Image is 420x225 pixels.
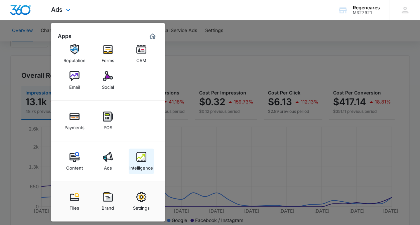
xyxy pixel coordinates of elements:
[62,189,87,214] a: Files
[95,189,121,214] a: Brand
[95,68,121,93] a: Social
[102,54,114,63] div: Forms
[147,31,158,42] a: Marketing 360® Dashboard
[58,33,72,39] h2: Apps
[51,6,62,13] span: Ads
[104,122,112,130] div: POS
[62,68,87,93] a: Email
[129,41,154,66] a: CRM
[69,81,80,90] div: Email
[95,108,121,134] a: POS
[66,162,83,171] div: Content
[62,149,87,174] a: Content
[62,108,87,134] a: Payments
[95,41,121,66] a: Forms
[95,149,121,174] a: Ads
[353,10,380,15] div: account id
[69,202,79,211] div: Files
[353,5,380,10] div: account name
[104,162,112,171] div: Ads
[62,41,87,66] a: Reputation
[102,202,114,211] div: Brand
[129,149,154,174] a: Intelligence
[102,81,114,90] div: Social
[133,202,150,211] div: Settings
[136,54,146,63] div: CRM
[129,189,154,214] a: Settings
[64,122,85,130] div: Payments
[63,54,86,63] div: Reputation
[129,162,153,171] div: Intelligence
